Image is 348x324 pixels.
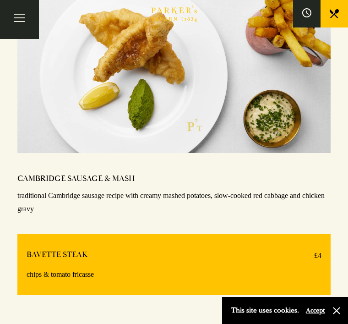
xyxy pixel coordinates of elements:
[306,306,325,315] button: Accept
[305,249,321,263] p: £4
[332,306,341,315] button: Close and accept
[27,268,321,281] p: chips & tomato fricasse
[17,189,331,216] p: traditional Cambridge sausage recipe with creamy mashed potatoes, slow-cooked red cabbage and chi...
[231,304,299,317] p: This site uses cookies.
[27,249,87,263] h4: BAVETTE STEAK
[17,173,135,184] h4: CAMBRIDGE SAUSAGE & MASH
